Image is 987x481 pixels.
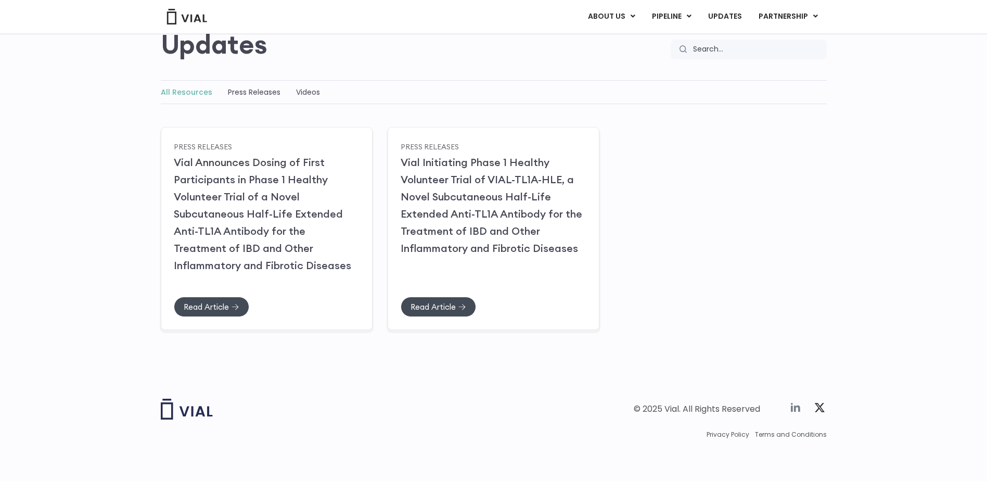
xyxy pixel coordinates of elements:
a: Read Article [401,297,476,317]
a: All Resources [161,87,212,97]
a: ABOUT USMenu Toggle [580,8,643,26]
a: PARTNERSHIPMenu Toggle [750,8,826,26]
input: Search... [687,40,827,59]
a: Terms and Conditions [755,430,827,439]
img: Vial Logo [166,9,208,24]
img: Vial logo wih "Vial" spelled out [161,399,213,420]
a: UPDATES [700,8,750,26]
a: Vial Announces Dosing of First Participants in Phase 1 Healthy Volunteer Trial of a Novel Subcuta... [174,156,351,272]
a: Privacy Policy [707,430,749,439]
div: © 2025 Vial. All Rights Reserved [634,403,760,415]
span: Read Article [411,303,456,311]
a: Read Article [174,297,249,317]
a: Press Releases [174,142,232,151]
a: Vial Initiating Phase 1 Healthy Volunteer Trial of VIAL-TL1A-HLE, a Novel Subcutaneous Half-Life ... [401,156,582,255]
span: Read Article [184,303,229,311]
a: Press Releases [401,142,459,151]
a: Press Releases [228,87,280,97]
h2: Updates [161,29,267,59]
a: PIPELINEMenu Toggle [644,8,699,26]
a: Videos [296,87,320,97]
